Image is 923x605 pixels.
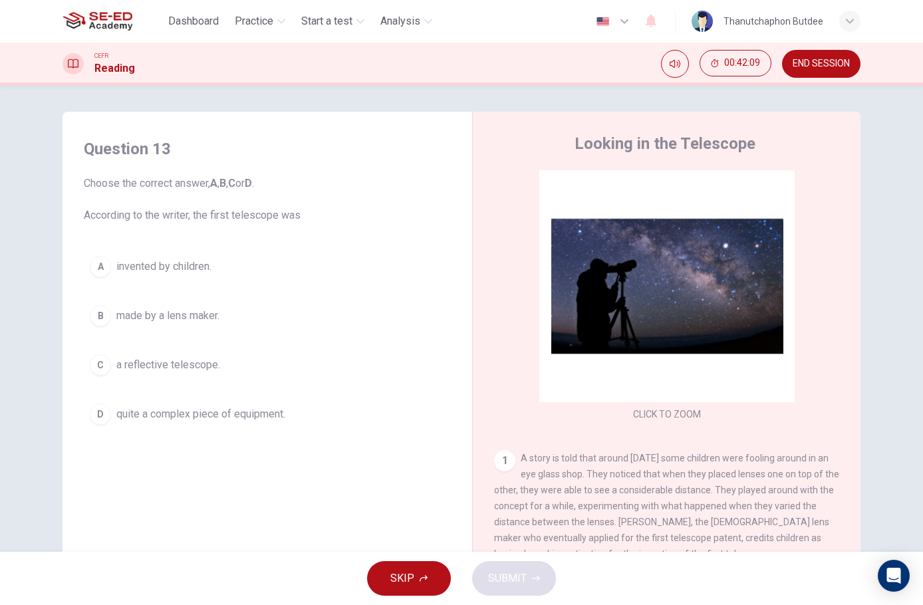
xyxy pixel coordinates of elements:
[229,9,291,33] button: Practice
[782,50,860,78] button: END SESSION
[228,177,235,189] b: C
[390,569,414,588] span: SKIP
[116,406,285,422] span: quite a complex piece of equipment.
[116,259,211,275] span: invented by children.
[84,299,451,332] button: Bmade by a lens maker.
[90,305,111,326] div: B
[84,138,451,160] h4: Question 13
[575,133,755,154] h4: Looking in the Telescope
[367,561,451,596] button: SKIP
[116,308,219,324] span: made by a lens maker.
[594,17,611,27] img: en
[168,13,219,29] span: Dashboard
[219,177,226,189] b: B
[90,256,111,277] div: A
[90,404,111,425] div: D
[84,348,451,382] button: Ca reflective telescope.
[235,13,273,29] span: Practice
[210,177,217,189] b: A
[94,60,135,76] h1: Reading
[724,13,823,29] div: Thanutchaphon Butdee
[700,50,771,76] button: 00:42:09
[494,453,839,559] span: A story is told that around [DATE] some children were fooling around in an eye glass shop. They n...
[661,50,689,78] div: Mute
[84,250,451,283] button: Ainvented by children.
[84,398,451,431] button: Dquite a complex piece of equipment.
[301,13,352,29] span: Start a test
[63,8,132,35] img: SE-ED Academy logo
[116,357,220,373] span: a reflective telescope.
[63,8,163,35] a: SE-ED Academy logo
[692,11,713,32] img: Profile picture
[163,9,224,33] button: Dashboard
[380,13,420,29] span: Analysis
[494,450,515,471] div: 1
[94,51,108,60] span: CEFR
[84,176,451,223] span: Choose the correct answer, , , or . According to the writer, the first telescope was
[700,50,771,78] div: Hide
[793,59,850,69] span: END SESSION
[375,9,438,33] button: Analysis
[724,58,760,68] span: 00:42:09
[878,560,910,592] div: Open Intercom Messenger
[245,177,252,189] b: D
[296,9,370,33] button: Start a test
[90,354,111,376] div: C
